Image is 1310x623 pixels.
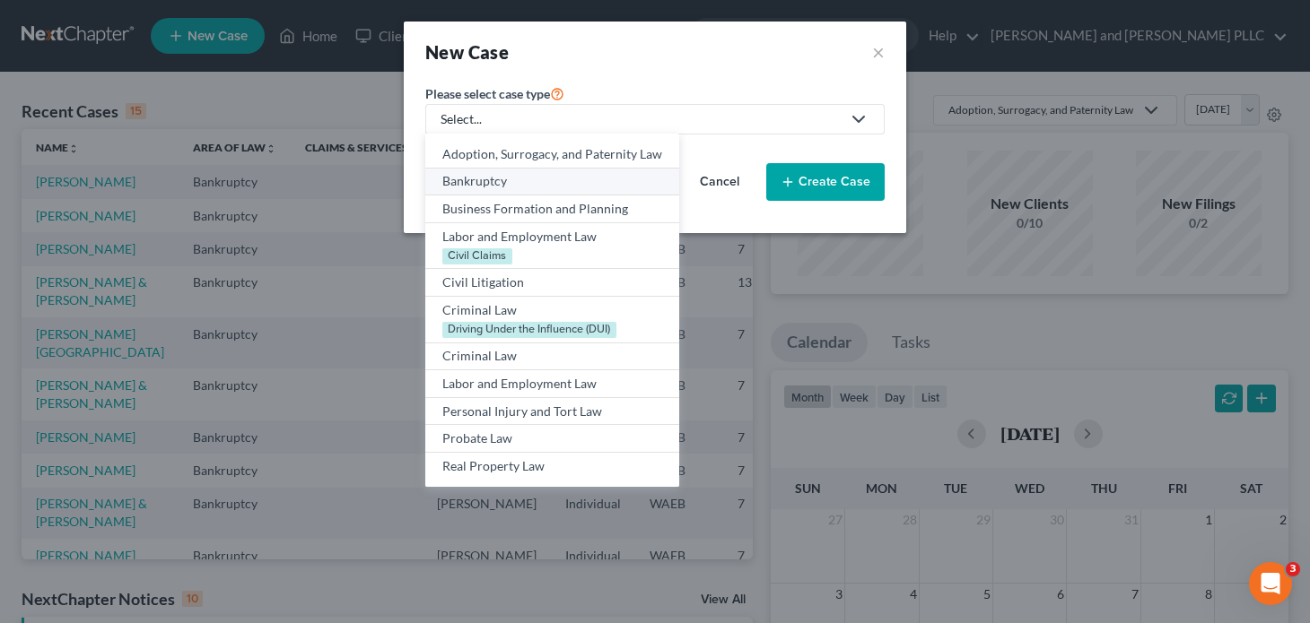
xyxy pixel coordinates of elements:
[441,110,841,128] div: Select...
[872,39,885,65] button: ×
[425,41,509,63] strong: New Case
[442,375,662,393] div: Labor and Employment Law
[680,164,759,200] button: Cancel
[442,228,662,246] div: Labor and Employment Law
[425,370,679,398] a: Labor and Employment Law
[442,248,512,264] div: Civil Claims
[1286,562,1300,576] span: 3
[442,273,662,291] div: Civil Litigation
[425,453,679,480] a: Real Property Law
[425,223,679,270] a: Labor and Employment Law Civil Claims
[442,457,662,475] div: Real Property Law
[425,398,679,426] a: Personal Injury and Tort Law
[425,195,679,223] a: Business Formation and Planning
[442,301,662,319] div: Criminal Law
[425,425,679,453] a: Probate Law
[425,297,679,343] a: Criminal Law Driving Under the Influence (DUI)
[766,163,885,201] button: Create Case
[442,322,616,338] div: Driving Under the Influence (DUI)
[442,402,662,420] div: Personal Injury and Tort Law
[1249,562,1292,605] iframe: Intercom live chat
[425,141,679,169] a: Adoption, Surrogacy, and Paternity Law
[442,145,662,163] div: Adoption, Surrogacy, and Paternity Law
[425,343,679,371] a: Criminal Law
[442,429,662,447] div: Probate Law
[442,347,662,365] div: Criminal Law
[425,169,679,196] a: Bankruptcy
[442,200,662,218] div: Business Formation and Planning
[442,172,662,190] div: Bankruptcy
[425,269,679,297] a: Civil Litigation
[425,86,550,101] span: Please select case type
